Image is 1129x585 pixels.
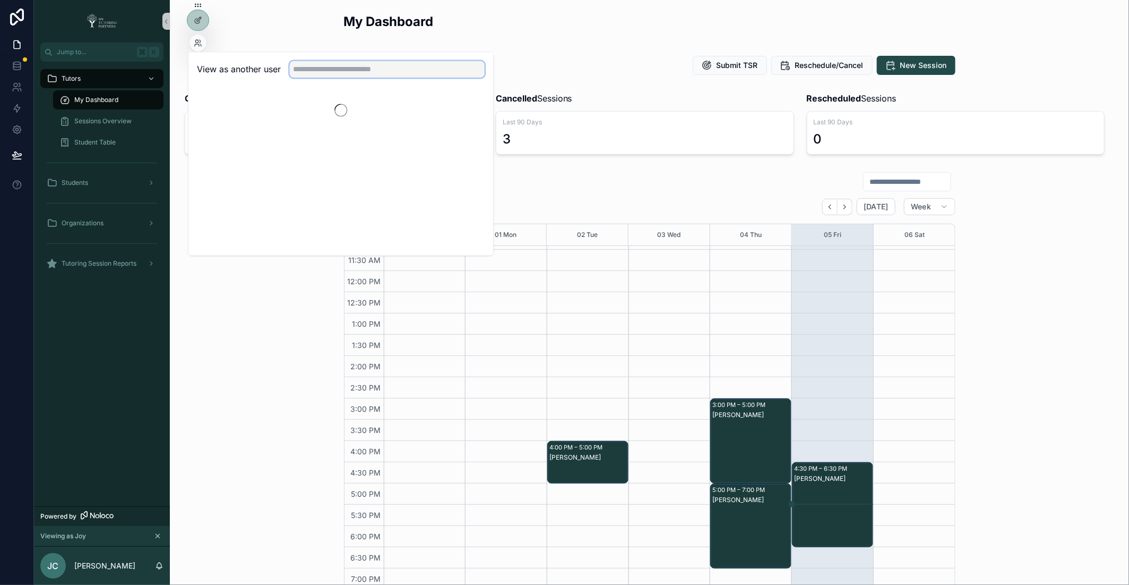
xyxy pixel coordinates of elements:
[346,256,384,265] span: 11:30 AM
[62,219,104,227] span: Organizations
[40,254,163,273] a: Tutoring Session Reports
[40,214,163,233] a: Organizations
[911,202,931,211] span: Week
[792,463,873,547] div: 4:30 PM – 6:30 PM[PERSON_NAME]
[53,133,163,152] a: Student Table
[877,56,955,75] button: New Session
[40,43,163,62] button: Jump to...K
[74,96,118,104] span: My Dashboard
[40,173,163,192] a: Students
[658,224,681,245] button: 03 Wed
[503,131,511,148] div: 3
[40,532,86,540] span: Viewing as Joy
[34,506,170,526] a: Powered by
[74,117,132,125] span: Sessions Overview
[548,442,628,483] div: 4:00 PM – 5:00 PM[PERSON_NAME]
[74,561,135,571] p: [PERSON_NAME]
[807,93,861,104] strong: Rescheduled
[344,13,434,30] h2: My Dashboard
[345,298,384,307] span: 12:30 PM
[795,60,864,71] span: Reschedule/Cancel
[740,224,762,245] button: 04 Thu
[904,224,925,245] button: 06 Sat
[57,48,133,56] span: Jump to...
[348,383,384,392] span: 2:30 PM
[348,362,384,371] span: 2:00 PM
[549,442,605,453] div: 4:00 PM – 5:00 PM
[345,277,384,286] span: 12:00 PM
[496,92,572,105] span: Sessions
[62,179,88,187] span: Students
[62,74,81,83] span: Tutors
[693,56,767,75] button: Submit TSR
[348,532,384,541] span: 6:00 PM
[717,60,758,71] span: Submit TSR
[712,485,768,495] div: 5:00 PM – 7:00 PM
[40,69,163,88] a: Tutors
[495,224,516,245] button: 01 Mon
[822,199,838,215] button: Back
[349,574,384,583] span: 7:00 PM
[838,199,852,215] button: Next
[185,93,231,104] strong: Completed
[857,198,895,215] button: [DATE]
[74,138,116,147] span: Student Table
[712,411,790,419] div: [PERSON_NAME]
[712,496,790,504] div: [PERSON_NAME]
[350,341,384,350] span: 1:30 PM
[711,399,791,483] div: 3:00 PM – 5:00 PM[PERSON_NAME]
[197,63,281,76] h2: View as another user
[348,404,384,413] span: 3:00 PM
[503,118,787,126] span: Last 90 Days
[349,511,384,520] span: 5:30 PM
[48,559,59,572] span: JC
[350,319,384,328] span: 1:00 PM
[185,92,266,105] span: Sessions
[83,13,120,30] img: App logo
[62,259,136,268] span: Tutoring Session Reports
[794,474,872,483] div: [PERSON_NAME]
[864,202,889,211] span: [DATE]
[577,224,598,245] button: 02 Tue
[348,426,384,435] span: 3:30 PM
[348,447,384,456] span: 4:00 PM
[711,484,791,568] div: 5:00 PM – 7:00 PM[PERSON_NAME]
[824,224,841,245] button: 05 Fri
[814,118,1098,126] span: Last 90 Days
[900,60,947,71] span: New Session
[349,489,384,498] span: 5:00 PM
[34,62,170,287] div: scrollable content
[53,90,163,109] a: My Dashboard
[150,48,158,56] span: K
[53,112,163,131] a: Sessions Overview
[40,512,76,521] span: Powered by
[348,553,384,562] span: 6:30 PM
[814,131,822,148] div: 0
[904,198,955,215] button: Week
[549,453,627,462] div: [PERSON_NAME]
[771,56,873,75] button: Reschedule/Cancel
[794,463,850,474] div: 4:30 PM – 6:30 PM
[348,468,384,477] span: 4:30 PM
[496,93,537,104] strong: Cancelled
[712,400,768,410] div: 3:00 PM – 5:00 PM
[807,92,897,105] span: Sessions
